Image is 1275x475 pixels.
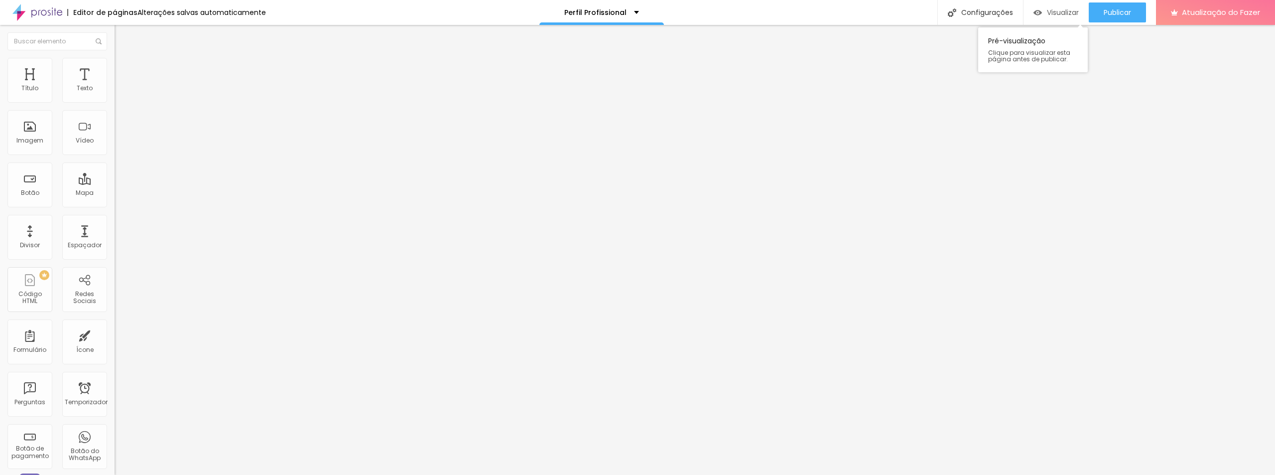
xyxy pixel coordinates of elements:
button: Visualizar [1023,2,1089,22]
font: Atualização do Fazer [1182,7,1260,17]
font: Imagem [16,136,43,145]
img: Ícone [96,38,102,44]
font: Título [21,84,38,92]
font: Pré-visualização [988,36,1045,46]
font: Espaçador [68,241,102,249]
font: Botão de pagamento [11,444,49,460]
font: Vídeo [76,136,94,145]
font: Divisor [20,241,40,249]
input: Buscar elemento [7,32,107,50]
font: Mapa [76,188,94,197]
img: view-1.svg [1033,8,1042,17]
font: Botão [21,188,39,197]
font: Código HTML [18,290,42,305]
font: Perfil Profissional [564,7,627,17]
font: Botão do WhatsApp [69,447,101,462]
button: Publicar [1089,2,1146,22]
font: Formulário [13,345,46,354]
font: Alterações salvas automaticamente [137,7,266,17]
font: Clique para visualizar esta página antes de publicar. [988,48,1070,63]
font: Redes Sociais [73,290,96,305]
font: Publicar [1104,7,1131,17]
font: Temporizador [65,398,108,406]
img: Ícone [948,8,956,17]
font: Ícone [76,345,94,354]
font: Texto [77,84,93,92]
font: Perguntas [14,398,45,406]
font: Visualizar [1047,7,1079,17]
font: Configurações [961,7,1013,17]
font: Editor de páginas [73,7,137,17]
